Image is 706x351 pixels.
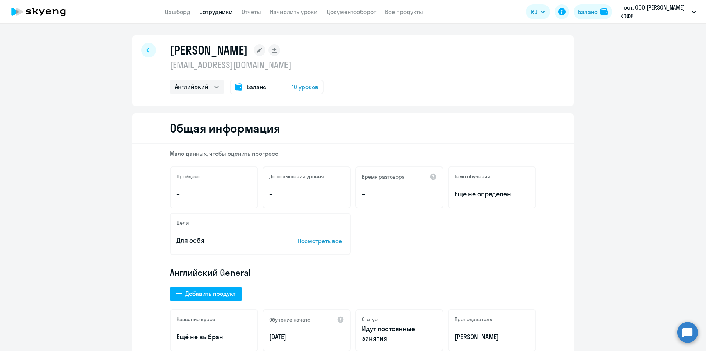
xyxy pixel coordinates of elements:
button: RU [526,4,550,19]
h5: Пройдено [176,173,200,180]
a: Отчеты [242,8,261,15]
h2: Общая информация [170,121,280,136]
span: Ещё не определён [454,189,529,199]
a: Все продукты [385,8,423,15]
h5: Время разговора [362,173,405,180]
span: Английский General [170,267,251,278]
h5: Темп обучения [454,173,490,180]
h5: Цели [176,220,189,226]
p: Мало данных, чтобы оценить прогресс [170,150,536,158]
p: – [176,189,252,199]
h1: [PERSON_NAME] [170,43,248,57]
a: Дашборд [165,8,190,15]
div: Добавить продукт [185,289,235,298]
button: Добавить продукт [170,287,242,301]
h5: До повышения уровня [269,173,324,180]
a: Документооборот [327,8,376,15]
span: Баланс [247,83,266,91]
p: – [362,189,437,199]
p: Ещё не выбран [176,332,252,342]
img: balance [600,8,608,15]
p: Посмотреть все [298,236,344,245]
span: RU [531,7,538,16]
a: Сотрудники [199,8,233,15]
h5: Обучение начато [269,316,310,323]
p: Идут постоянные занятия [362,324,437,343]
span: 10 уроков [292,83,318,91]
p: – [269,189,344,199]
div: Баланс [578,7,598,16]
p: Для себя [176,236,275,245]
p: [PERSON_NAME] [454,332,529,342]
a: Начислить уроки [270,8,318,15]
h5: Преподаватель [454,316,492,323]
h5: Название курса [176,316,215,323]
button: Балансbalance [574,4,612,19]
button: пост, ООО [PERSON_NAME] КОФЕ [617,3,700,21]
p: [DATE] [269,332,344,342]
p: пост, ООО [PERSON_NAME] КОФЕ [620,3,689,21]
h5: Статус [362,316,378,323]
p: [EMAIL_ADDRESS][DOMAIN_NAME] [170,59,324,71]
